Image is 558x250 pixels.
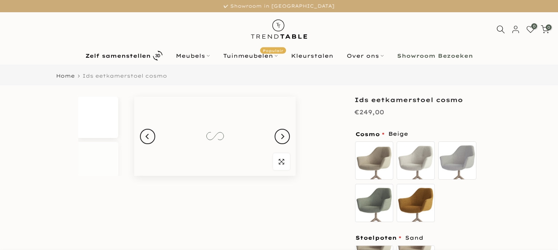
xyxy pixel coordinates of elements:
p: ✔ Showroom in [GEOGRAPHIC_DATA] [10,2,548,10]
b: Showroom Bezoeken [397,53,473,58]
div: €249,00 [354,107,384,118]
button: Previous [140,129,155,144]
a: Home [56,73,75,78]
a: Showroom Bezoeken [390,51,479,60]
span: Beige [388,129,408,139]
a: Over ons [340,51,390,60]
b: Zelf samenstellen [85,53,151,58]
button: Next [275,129,290,144]
span: Sand [405,233,423,243]
span: Cosmo [355,131,384,137]
span: 0 [546,24,552,30]
span: Populair [260,47,286,54]
span: Ids eetkamerstoel cosmo [82,73,167,79]
img: trend-table [246,12,312,46]
a: 0 [541,25,549,34]
a: 0 [526,25,535,34]
span: Stoelpoten [355,235,401,240]
span: 0 [531,23,537,29]
a: Meubels [169,51,216,60]
a: TuinmeubelenPopulair [216,51,284,60]
a: Zelf samenstellen [79,49,169,62]
a: Kleurstalen [284,51,340,60]
h1: Ids eetkamerstoel cosmo [354,97,480,103]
